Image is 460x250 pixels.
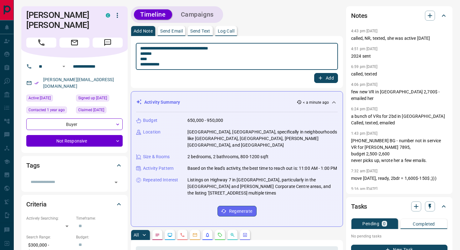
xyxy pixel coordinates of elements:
p: 4:43 pm [DATE] [351,29,378,33]
p: Completed [413,222,435,226]
svg: Calls [180,232,185,237]
p: move [DATE], ready, 2bdr = 1,600$-150$ ;))) [351,175,447,182]
p: called, NR, texted, she was active [DATE] [351,35,447,42]
h2: Notes [351,11,367,21]
p: Budget [143,117,157,124]
svg: Email Verified [34,81,39,85]
h2: Tasks [351,201,367,211]
p: Pending [362,221,379,226]
p: No pending tasks [351,232,447,241]
p: 5:16 am [DATE] [351,187,378,191]
p: Listings on Highway 7 in [GEOGRAPHIC_DATA], particularly in the [GEOGRAPHIC_DATA] and [PERSON_NAM... [187,177,338,196]
div: Mon Aug 11 2025 [26,95,73,103]
div: Notes [351,8,447,23]
svg: Lead Browsing Activity [167,232,172,237]
p: Size & Rooms [143,154,170,160]
button: Timeline [134,9,172,20]
span: Claimed [DATE] [78,107,104,113]
button: Campaigns [175,9,220,20]
p: [GEOGRAPHIC_DATA], [GEOGRAPHIC_DATA], specifically in neighbourhoods like [GEOGRAPHIC_DATA], [GEO... [187,129,338,148]
div: Tags [26,158,123,173]
a: [PERSON_NAME][EMAIL_ADDRESS][DOMAIN_NAME] [43,77,114,89]
p: Timeframe: [76,216,123,221]
div: Criteria [26,197,123,212]
div: Thu Nov 05 2020 [76,95,123,103]
span: Signed up [DATE] [78,95,107,101]
h2: Criteria [26,199,47,209]
button: Add [314,73,338,83]
p: Actively Searching: [26,216,73,221]
p: 1:43 pm [DATE] [351,131,378,136]
button: Regenerate [217,206,257,216]
p: a bunch of VRs for 2bd in [GEOGRAPHIC_DATA] Called, texted, emailed [351,113,447,126]
p: 4:06 pm [DATE] [351,82,378,87]
h2: Tags [26,160,39,170]
p: 6:24 pm [DATE] [351,107,378,111]
svg: Agent Actions [243,232,248,237]
div: Buyer [26,118,123,130]
p: Activity Pattern [143,165,174,172]
p: All [134,233,139,237]
div: Activity Summary< a minute ago [136,96,338,108]
p: 2 bedrooms, 2 bathrooms, 800-1200 sqft [187,154,268,160]
h1: [PERSON_NAME] [PERSON_NAME] [26,10,96,30]
p: Log Call [218,29,234,33]
svg: Opportunities [230,232,235,237]
div: condos.ca [106,13,110,18]
div: Not Responsive [26,135,123,147]
span: Message [93,38,123,48]
p: Activity Summary [144,99,180,106]
p: 0 [383,221,386,226]
p: 4:51 pm [DATE] [351,47,378,51]
p: Budget: [76,234,123,240]
span: Contacted 1 year ago [28,107,65,113]
span: Email [59,38,89,48]
p: Location [143,129,161,135]
svg: Requests [217,232,222,237]
p: Search Range: [26,234,73,240]
svg: Emails [192,232,197,237]
button: Open [60,63,68,70]
p: Send Email [160,29,183,33]
div: Mon Nov 09 2020 [76,107,123,115]
p: 2024 sent [351,53,447,60]
p: Send Text [190,29,210,33]
p: < a minute ago [303,100,329,105]
p: 7:32 am [DATE] [351,169,378,173]
div: Tue Jul 16 2024 [26,107,73,115]
p: Add Note [134,29,153,33]
p: 6:59 pm [DATE] [351,65,378,69]
span: Call [26,38,56,48]
svg: Notes [155,232,160,237]
p: [PHONE_NUMBER] BG - number not in service VR for [PERSON_NAME] 7895, budget 2,500-2,600 never pic... [351,138,447,164]
p: Repeated Interest [143,177,178,183]
div: Tasks [351,199,447,214]
p: called, texted [351,71,447,77]
button: Open [112,178,120,187]
svg: Listing Alerts [205,232,210,237]
p: 650,000 - 950,000 [187,117,223,124]
p: few new VR in [GEOGRAPHIC_DATA] 2,700$ - emailed her [351,89,447,102]
p: Based on the lead's activity, the best time to reach out is: 11:00 AM - 1:00 PM [187,165,337,172]
span: Active [DATE] [28,95,51,101]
